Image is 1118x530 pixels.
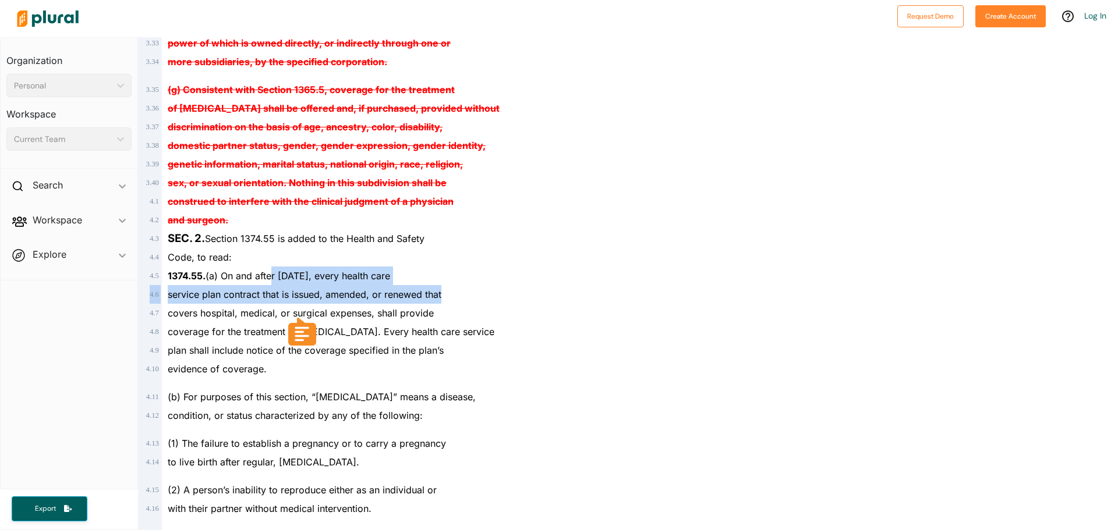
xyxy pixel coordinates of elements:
button: Export [12,496,87,521]
h3: Organization [6,44,132,69]
span: evidence of coverage. [168,363,267,375]
span: Export [27,504,64,514]
div: Personal [14,80,112,92]
strong: SEC. 2. [168,232,205,245]
span: 3 . 33 [146,39,159,47]
span: (1) The failure to establish a pregnancy or to carry a pregnancy [168,437,446,449]
strong: 1374.55. [168,270,206,282]
del: and surgeon. [168,214,228,226]
span: 4 . 6 [150,290,159,298]
span: service plan contract that is issued, amended, or renewed that [168,289,441,300]
span: (2) A person’s inability to reproduce either as an individual or [168,484,437,496]
span: 4 . 15 [146,486,159,494]
span: with their partner without medical intervention. [168,503,372,514]
del: more subsidiaries, by the specified corporation. [168,56,387,67]
del: power of which is owned directly, or indirectly through one or [168,37,451,49]
span: (a) On and after [DATE], every health care [168,270,390,282]
span: 4 . 10 [146,365,159,373]
a: Request Demo [897,9,964,22]
span: condition, or status characterized by any of the following: [168,410,423,421]
a: Log In [1084,10,1106,21]
span: 3 . 39 [146,160,159,168]
button: Request Demo [897,5,964,27]
a: Create Account [975,9,1046,22]
span: plan shall include notice of the coverage specified in the plan’s [168,344,444,356]
span: coverage for the treatment of [MEDICAL_DATA]. Every health care service [168,326,494,337]
del: genetic information, marital status, national origin, race, religion, [168,158,463,170]
del: domestic partner status, gender, gender expression, gender identity, [168,140,486,151]
span: Section 1374.55 is added to the Health and Safety [168,233,424,244]
span: 3 . 36 [146,104,159,112]
span: (b) For purposes of this section, “[MEDICAL_DATA]” means a disease, [168,391,476,403]
span: 4 . 7 [150,309,159,317]
span: 3 . 35 [146,86,159,94]
span: 4 . 2 [150,216,159,224]
span: 4 . 16 [146,504,159,513]
span: 4 . 12 [146,411,159,419]
span: 4 . 1 [150,197,159,205]
span: Code, to read: [168,251,232,263]
del: construed to interfere with the clinical judgment of a physician [168,195,454,207]
span: 4 . 8 [150,328,159,336]
span: 4 . 13 [146,439,159,447]
h2: Search [33,179,63,191]
span: 3 . 37 [146,123,159,131]
span: 4 . 11 [146,393,159,401]
div: Current Team [14,133,112,145]
span: 4 . 9 [150,346,159,354]
span: 3 . 38 [146,141,159,150]
span: 4 . 14 [146,458,159,466]
span: to live birth after regular, [MEDICAL_DATA]. [168,456,359,468]
del: discrimination on the basis of age, ancestry, color, disability, [168,121,443,133]
span: 4 . 5 [150,272,159,280]
del: (g) Consistent with Section 1365.5, coverage for the treatment [168,84,455,95]
del: of [MEDICAL_DATA] shall be offered and, if purchased, provided without [168,102,500,114]
del: sex, or sexual orientation. Nothing in this subdivision shall be [168,177,447,188]
span: 4 . 4 [150,253,159,261]
span: 4 . 3 [150,234,159,243]
h3: Workspace [6,97,132,123]
span: covers hospital, medical, or surgical expenses, shall provide [168,307,434,319]
button: Create Account [975,5,1046,27]
span: 3 . 40 [146,179,159,187]
span: 3 . 34 [146,58,159,66]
